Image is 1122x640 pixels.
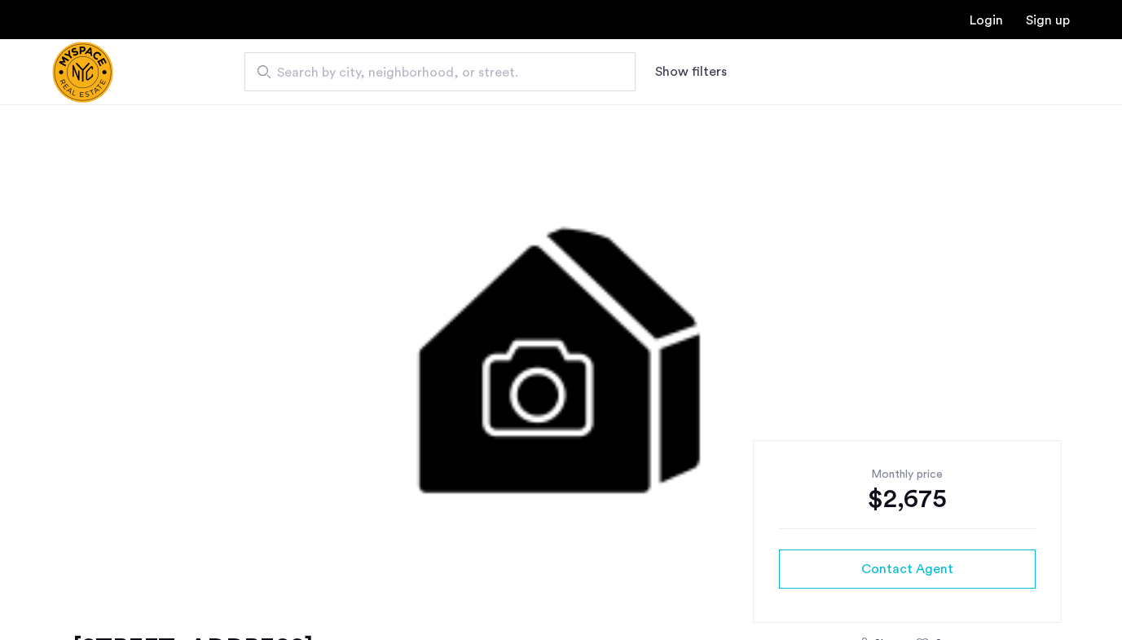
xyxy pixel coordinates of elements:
a: Login [970,14,1003,27]
button: button [779,550,1036,589]
div: Monthly price [779,466,1036,483]
input: Apartment Search [244,52,636,91]
a: Registration [1026,14,1070,27]
button: Show or hide filters [655,62,727,82]
img: logo [52,42,113,103]
span: Search by city, neighborhood, or street. [277,63,590,82]
img: 3.gif [202,104,920,594]
a: Cazamio Logo [52,42,113,103]
span: Contact Agent [861,559,953,579]
div: $2,675 [779,483,1036,515]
